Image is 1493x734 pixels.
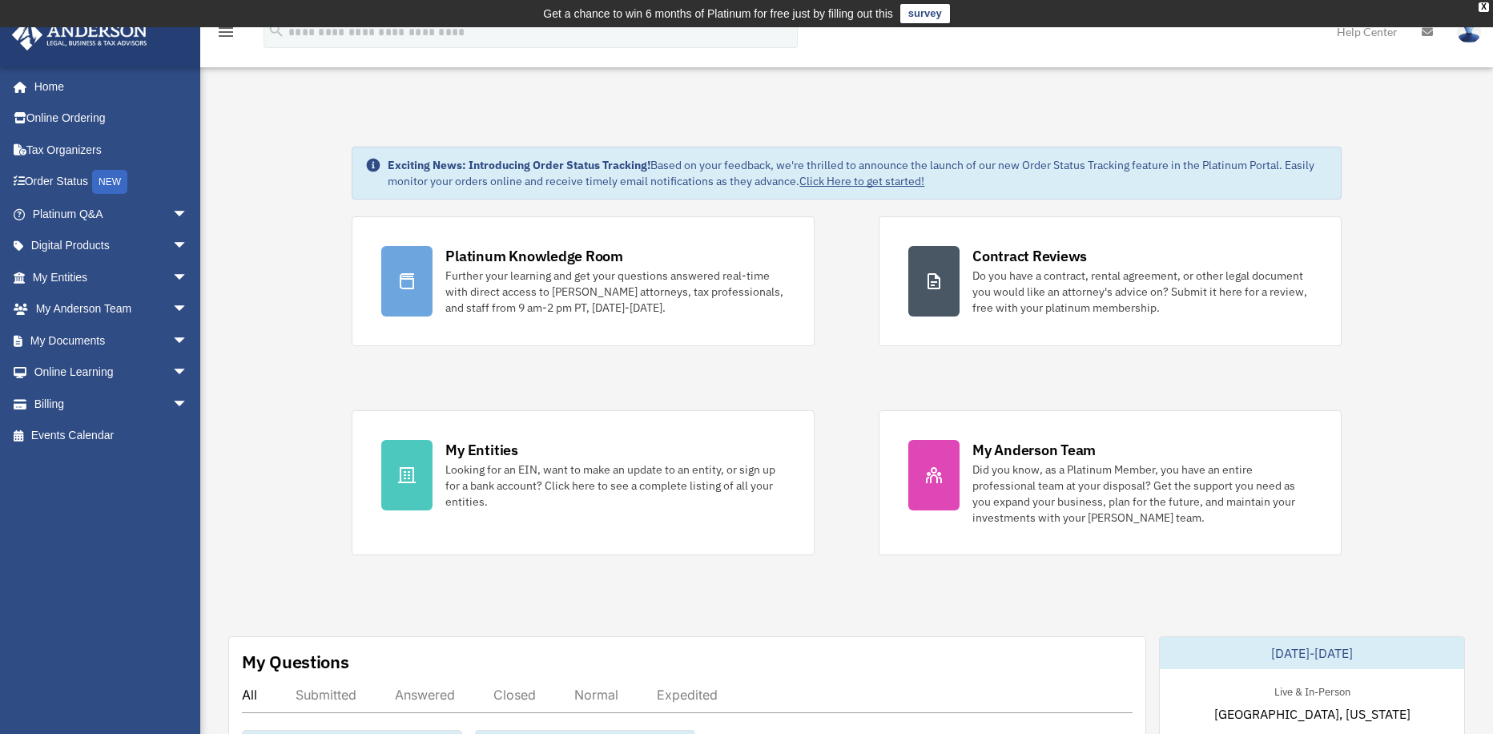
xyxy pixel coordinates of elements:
[296,687,356,703] div: Submitted
[242,687,257,703] div: All
[11,388,212,420] a: Billingarrow_drop_down
[574,687,618,703] div: Normal
[216,22,235,42] i: menu
[11,261,212,293] a: My Entitiesarrow_drop_down
[972,462,1312,526] div: Did you know, as a Platinum Member, you have an entire professional team at your disposal? Get th...
[11,293,212,325] a: My Anderson Teamarrow_drop_down
[172,357,204,389] span: arrow_drop_down
[493,687,536,703] div: Closed
[172,293,204,326] span: arrow_drop_down
[445,246,623,266] div: Platinum Knowledge Room
[11,357,212,389] a: Online Learningarrow_drop_down
[395,687,455,703] div: Answered
[92,170,127,194] div: NEW
[1160,637,1464,669] div: [DATE]-[DATE]
[445,440,517,460] div: My Entities
[1262,682,1363,699] div: Live & In-Person
[445,462,785,510] div: Looking for an EIN, want to make an update to an entity, or sign up for a bank account? Click her...
[657,687,718,703] div: Expedited
[268,22,285,39] i: search
[543,4,893,23] div: Get a chance to win 6 months of Platinum for free just by filling out this
[1214,704,1411,724] span: [GEOGRAPHIC_DATA], [US_STATE]
[352,216,815,346] a: Platinum Knowledge Room Further your learning and get your questions answered real-time with dire...
[11,230,212,262] a: Digital Productsarrow_drop_down
[900,4,950,23] a: survey
[388,158,650,172] strong: Exciting News: Introducing Order Status Tracking!
[445,268,785,316] div: Further your learning and get your questions answered real-time with direct access to [PERSON_NAM...
[11,325,212,357] a: My Documentsarrow_drop_down
[972,440,1096,460] div: My Anderson Team
[11,420,212,452] a: Events Calendar
[972,246,1087,266] div: Contract Reviews
[972,268,1312,316] div: Do you have a contract, rental agreement, or other legal document you would like an attorney's ad...
[172,230,204,263] span: arrow_drop_down
[242,650,349,674] div: My Questions
[172,325,204,357] span: arrow_drop_down
[172,198,204,231] span: arrow_drop_down
[172,388,204,421] span: arrow_drop_down
[352,410,815,555] a: My Entities Looking for an EIN, want to make an update to an entity, or sign up for a bank accoun...
[1457,20,1481,43] img: User Pic
[1479,2,1489,12] div: close
[11,198,212,230] a: Platinum Q&Aarrow_drop_down
[172,261,204,294] span: arrow_drop_down
[388,157,1327,189] div: Based on your feedback, we're thrilled to announce the launch of our new Order Status Tracking fe...
[7,19,152,50] img: Anderson Advisors Platinum Portal
[11,103,212,135] a: Online Ordering
[11,166,212,199] a: Order StatusNEW
[879,410,1342,555] a: My Anderson Team Did you know, as a Platinum Member, you have an entire professional team at your...
[216,28,235,42] a: menu
[11,134,212,166] a: Tax Organizers
[11,71,204,103] a: Home
[799,174,924,188] a: Click Here to get started!
[879,216,1342,346] a: Contract Reviews Do you have a contract, rental agreement, or other legal document you would like...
